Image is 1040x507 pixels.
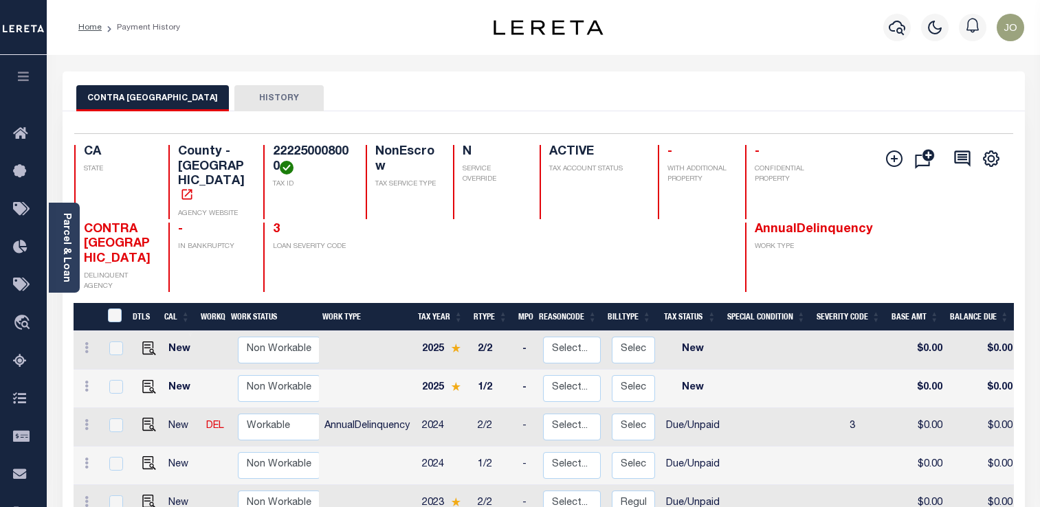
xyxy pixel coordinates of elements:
[533,303,602,331] th: ReasonCode: activate to sort column ascending
[661,447,726,485] td: Due/Unpaid
[163,370,201,408] td: New
[84,223,151,265] span: CONTRA [GEOGRAPHIC_DATA]
[178,223,183,236] span: -
[84,145,153,160] h4: CA
[549,164,641,174] p: TAX ACCOUNT STATUS
[76,85,229,111] button: CONTRA [GEOGRAPHIC_DATA]
[889,370,948,408] td: $0.00
[159,303,195,331] th: CAL: activate to sort column ascending
[468,303,513,331] th: RType: activate to sort column ascending
[472,447,517,485] td: 1/2
[273,223,280,236] span: 3
[178,242,247,252] p: IN BANKRUPTCY
[451,497,461,506] img: Star.svg
[997,14,1024,41] img: svg+xml;base64,PHN2ZyB4bWxucz0iaHR0cDovL3d3dy53My5vcmcvMjAwMC9zdmciIHBvaW50ZXItZXZlbnRzPSJub25lIi...
[127,303,159,331] th: DTLS
[494,20,604,35] img: logo-dark.svg
[61,213,71,282] a: Parcel & Loan
[661,331,726,370] td: New
[102,21,180,34] li: Payment History
[755,223,873,236] span: AnnualDelinquency
[163,331,201,370] td: New
[84,271,153,292] p: DELINQUENT AGENCY
[273,179,349,190] p: TAX ID
[412,303,468,331] th: Tax Year: activate to sort column ascending
[886,303,944,331] th: Base Amt: activate to sort column ascending
[948,408,1018,447] td: $0.00
[944,303,1015,331] th: Balance Due: activate to sort column ascending
[84,164,153,174] p: STATE
[889,331,948,370] td: $0.00
[661,408,726,447] td: Due/Unpaid
[451,343,461,352] img: Star.svg
[472,331,517,370] td: 2/2
[667,164,728,185] p: WITH ADDITIONAL PROPERTY
[78,23,102,32] a: Home
[178,145,247,204] h4: County - [GEOGRAPHIC_DATA]
[815,408,889,447] td: 3
[375,145,436,174] h4: NonEscrow
[273,145,349,174] h4: 222250008000
[517,331,538,370] td: -
[463,145,523,160] h4: N
[948,370,1018,408] td: $0.00
[74,303,100,331] th: &nbsp;&nbsp;&nbsp;&nbsp;&nbsp;&nbsp;&nbsp;&nbsp;&nbsp;&nbsp;
[163,408,201,447] td: New
[602,303,656,331] th: BillType: activate to sort column ascending
[472,370,517,408] td: 1/2
[811,303,886,331] th: Severity Code: activate to sort column ascending
[472,408,517,447] td: 2/2
[755,242,823,252] p: WORK TYPE
[206,421,224,431] a: DEL
[417,408,472,447] td: 2024
[463,164,523,185] p: SERVICE OVERRIDE
[178,209,247,219] p: AGENCY WEBSITE
[667,146,672,158] span: -
[889,447,948,485] td: $0.00
[13,315,35,333] i: travel_explore
[375,179,436,190] p: TAX SERVICE TYPE
[948,331,1018,370] td: $0.00
[517,408,538,447] td: -
[656,303,722,331] th: Tax Status: activate to sort column ascending
[273,242,349,252] p: LOAN SEVERITY CODE
[517,370,538,408] td: -
[755,164,823,185] p: CONFIDENTIAL PROPERTY
[417,370,472,408] td: 2025
[319,408,416,447] td: AnnualDelinquency
[948,447,1018,485] td: $0.00
[722,303,811,331] th: Special Condition: activate to sort column ascending
[417,331,472,370] td: 2025
[100,303,128,331] th: &nbsp;
[889,408,948,447] td: $0.00
[163,447,201,485] td: New
[513,303,533,331] th: MPO
[225,303,319,331] th: Work Status
[195,303,225,331] th: WorkQ
[234,85,324,111] button: HISTORY
[549,145,641,160] h4: ACTIVE
[317,303,412,331] th: Work Type
[417,447,472,485] td: 2024
[517,447,538,485] td: -
[451,382,461,391] img: Star.svg
[661,370,726,408] td: New
[755,146,760,158] span: -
